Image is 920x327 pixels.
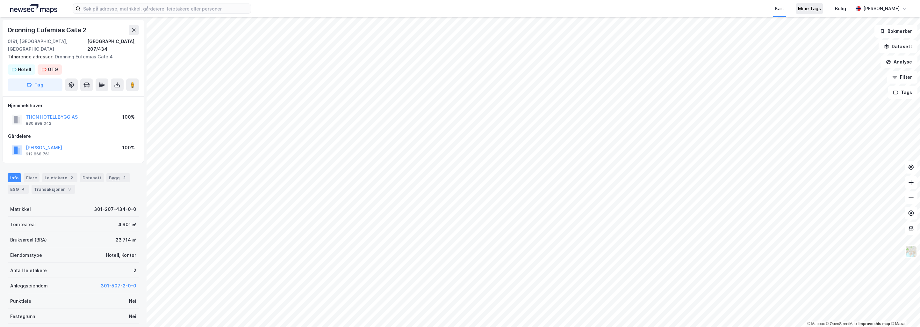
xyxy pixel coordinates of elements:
button: Tags [888,86,917,99]
div: OTG [48,66,58,73]
div: 301-207-434-0-0 [94,205,136,213]
div: Punktleie [10,297,31,305]
div: Antall leietakere [10,267,47,274]
div: Bygg [106,173,130,182]
button: 301-507-2-0-0 [101,282,136,290]
div: Mine Tags [798,5,821,12]
div: Hotell, Kontor [106,251,136,259]
div: [PERSON_NAME] [863,5,900,12]
div: 4 601 ㎡ [118,221,136,228]
div: Bolig [835,5,846,12]
div: ESG [8,185,29,194]
a: Mapbox [807,322,825,326]
button: Bokmerker [874,25,917,38]
div: Bruksareal (BRA) [10,236,47,244]
button: Tag [8,78,62,91]
button: Analyse [880,56,917,68]
div: [GEOGRAPHIC_DATA], 207/434 [87,38,139,53]
div: Tomteareal [10,221,36,228]
div: Eiere [24,173,40,182]
button: Filter [887,71,917,84]
div: Leietakere [42,173,77,182]
div: 912 868 761 [26,152,50,157]
iframe: Chat Widget [888,296,920,327]
img: Z [905,245,917,257]
div: 2 [121,175,127,181]
a: Improve this map [859,322,890,326]
div: Hotell [18,66,31,73]
div: Datasett [80,173,104,182]
div: 100% [122,144,135,152]
button: Datasett [879,40,917,53]
div: Dronning Eufemias Gate 2 [8,25,88,35]
div: 4 [20,186,26,192]
div: Kart [775,5,784,12]
div: Transaksjoner [32,185,75,194]
div: Nei [129,297,136,305]
div: Dronning Eufemias Gate 4 [8,53,134,61]
input: Søk på adresse, matrikkel, gårdeiere, leietakere eller personer [81,4,251,13]
div: 2 [68,175,75,181]
div: 100% [122,113,135,121]
div: Festegrunn [10,313,35,320]
div: Nei [129,313,136,320]
div: Info [8,173,21,182]
div: Hjemmelshaver [8,102,139,109]
div: 23 714 ㎡ [116,236,136,244]
div: Gårdeiere [8,132,139,140]
div: 2 [133,267,136,274]
div: 830 898 042 [26,121,51,126]
div: Anleggseiendom [10,282,48,290]
div: 3 [66,186,73,192]
a: OpenStreetMap [826,322,857,326]
div: 0191, [GEOGRAPHIC_DATA], [GEOGRAPHIC_DATA] [8,38,87,53]
span: Tilhørende adresser: [8,54,55,59]
div: Eiendomstype [10,251,42,259]
img: logo.a4113a55bc3d86da70a041830d287a7e.svg [10,4,57,13]
div: Kontrollprogram for chat [888,296,920,327]
div: Matrikkel [10,205,31,213]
